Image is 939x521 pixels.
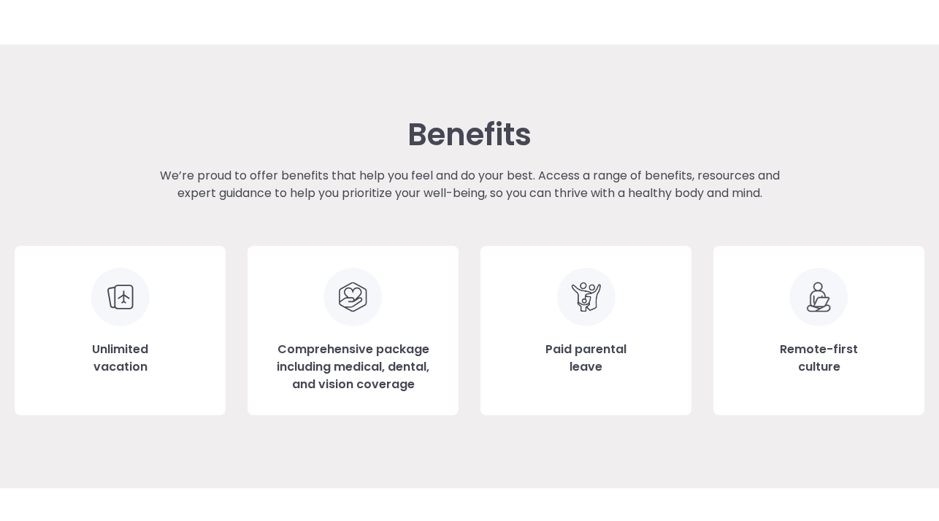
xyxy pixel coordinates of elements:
[780,341,858,376] h3: Remote-first culture
[789,268,848,326] img: Remote-first culture icon
[545,341,626,376] h3: Paid parental leave
[91,268,150,326] img: Unlimited vacation icon
[407,117,532,153] h3: Benefits
[142,167,797,202] p: We’re proud to offer benefits that help you feel and do your best. Access a range of benefits, re...
[269,341,437,393] h3: Comprehensive package including medical, dental, and vision coverage
[92,341,148,376] h3: Unlimited vacation
[556,268,616,326] img: Clip art of family of 3 embraced facing forward
[323,268,383,326] img: Clip art of hand holding a heart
